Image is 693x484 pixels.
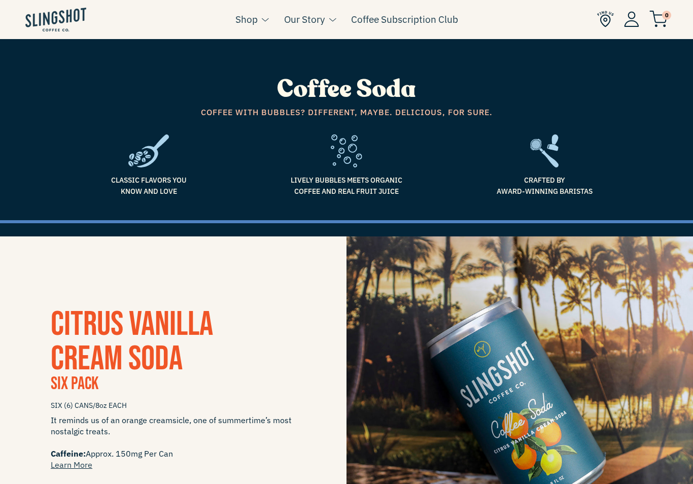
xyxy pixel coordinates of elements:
[662,11,671,20] span: 0
[277,73,416,106] span: Coffee Soda
[351,12,458,27] a: Coffee Subscription Club
[51,373,98,395] span: Six Pack
[51,397,296,414] span: SIX (6) CANS/8oz EACH
[255,175,438,197] span: Lively bubbles meets organic coffee and real fruit juice
[331,134,362,167] img: fizz-1636557709766.svg
[51,304,213,379] a: CITRUS VANILLACREAM SODA
[57,175,240,197] span: Classic flavors you know and love
[57,106,636,119] span: Coffee with bubbles? Different, maybe. Delicious, for sure.
[649,13,668,25] a: 0
[597,11,614,27] img: Find Us
[51,304,213,379] span: CITRUS VANILLA CREAM SODA
[51,448,86,459] span: Caffeine:
[453,175,636,197] span: Crafted by Award-Winning Baristas
[51,460,92,470] a: Learn More
[530,134,559,167] img: frame2-1635783918803.svg
[128,134,169,167] img: frame1-1635784469953.svg
[235,12,258,27] a: Shop
[284,12,325,27] a: Our Story
[51,414,296,470] span: It reminds us of an orange creamsicle, one of summertime’s most nostalgic treats. Approx. 150mg P...
[649,11,668,27] img: cart
[624,11,639,27] img: Account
